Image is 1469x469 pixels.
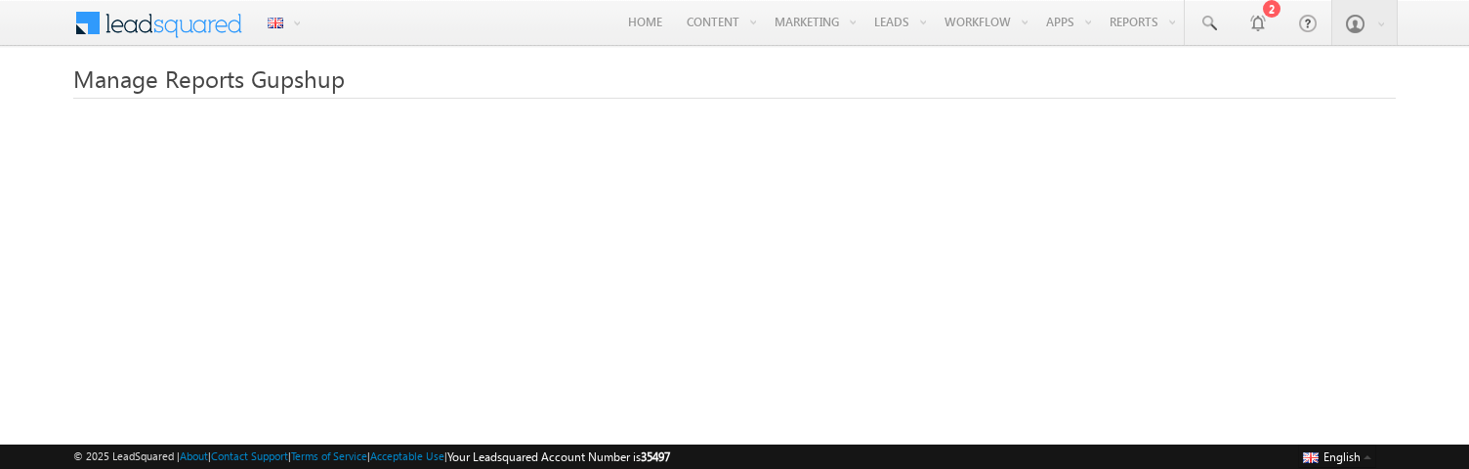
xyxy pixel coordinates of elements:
a: Contact Support [211,449,288,462]
a: Terms of Service [291,449,367,462]
span: English [1323,449,1361,464]
a: Acceptable Use [370,449,444,462]
button: English [1298,445,1376,468]
a: About [180,449,208,462]
span: Your Leadsquared Account Number is [447,449,670,464]
span: 35497 [641,449,670,464]
span: Manage Reports Gupshup [73,63,345,94]
span: © 2025 LeadSquared | | | | | [73,448,670,466]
